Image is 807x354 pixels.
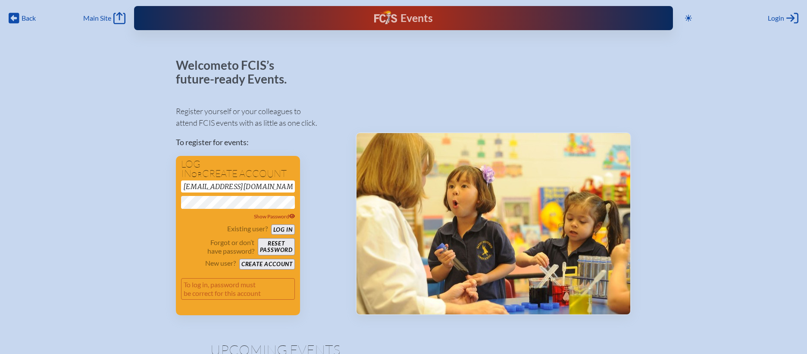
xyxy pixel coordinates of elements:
button: Resetpassword [258,238,295,255]
img: Events [357,133,630,315]
h1: Log in create account [181,159,295,179]
p: Existing user? [227,224,268,233]
span: Show Password [254,213,295,220]
input: Email [181,180,295,193]
div: FCIS Events — Future ready [283,10,525,26]
a: Main Site [83,12,125,24]
span: Main Site [83,14,111,22]
p: To log in, password must be correct for this account [181,278,295,300]
p: New user? [205,259,236,267]
button: Create account [239,259,295,270]
span: or [191,170,202,179]
span: Back [22,14,36,22]
p: To register for events: [176,137,342,148]
p: Forgot or don’t have password? [181,238,254,255]
p: Welcome to FCIS’s future-ready Events. [176,59,297,86]
button: Log in [271,224,295,235]
span: Login [768,14,784,22]
p: Register yourself or your colleagues to attend FCIS events with as little as one click. [176,106,342,129]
